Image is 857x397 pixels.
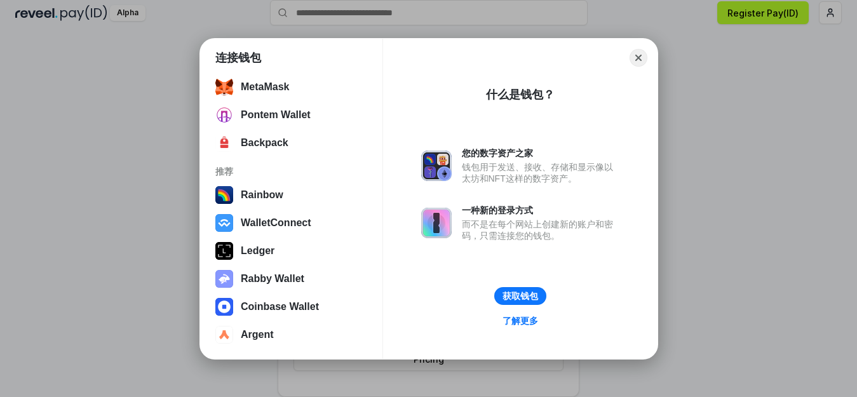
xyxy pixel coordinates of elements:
h1: 连接钱包 [215,50,261,65]
img: svg+xml,%3Csvg%20width%3D%2228%22%20height%3D%2228%22%20viewBox%3D%220%200%2028%2028%22%20fill%3D... [215,298,233,316]
button: WalletConnect [212,210,371,236]
div: 了解更多 [503,315,538,326]
div: Rabby Wallet [241,273,304,285]
div: WalletConnect [241,217,311,229]
img: svg+xml,%3Csvg%20width%3D%2228%22%20height%3D%2228%22%20viewBox%3D%220%200%2028%2028%22%20fill%3D... [215,214,233,232]
button: Ledger [212,238,371,264]
div: 您的数字资产之家 [462,147,619,159]
div: Backpack [241,137,288,149]
div: 获取钱包 [503,290,538,302]
button: MetaMask [212,74,371,100]
a: 了解更多 [495,313,546,329]
div: 钱包用于发送、接收、存储和显示像以太坊和NFT这样的数字资产。 [462,161,619,184]
button: Backpack [212,130,371,156]
img: svg+xml,%3Csvg%20xmlns%3D%22http%3A%2F%2Fwww.w3.org%2F2000%2Fsvg%22%20fill%3D%22none%22%20viewBox... [421,151,452,181]
button: Pontem Wallet [212,102,371,128]
img: svg+xml,%3Csvg%20width%3D%22120%22%20height%3D%22120%22%20viewBox%3D%220%200%20120%20120%22%20fil... [215,186,233,204]
div: 一种新的登录方式 [462,205,619,216]
img: svg+xml,%3Csvg%20width%3D%2228%22%20height%3D%2228%22%20viewBox%3D%220%200%2028%2028%22%20fill%3D... [215,326,233,344]
div: Coinbase Wallet [241,301,319,313]
button: Rabby Wallet [212,266,371,292]
button: Close [630,49,647,67]
button: Argent [212,322,371,347]
div: Rainbow [241,189,283,201]
img: svg+xml,%3Csvg%20xmlns%3D%22http%3A%2F%2Fwww.w3.org%2F2000%2Fsvg%22%20width%3D%2228%22%20height%3... [215,242,233,260]
div: Pontem Wallet [241,109,311,121]
div: 推荐 [215,166,367,177]
div: 而不是在每个网站上创建新的账户和密码，只需连接您的钱包。 [462,219,619,241]
button: 获取钱包 [494,287,546,305]
div: Argent [241,329,274,340]
img: svg+xml,%3Csvg%20xmlns%3D%22http%3A%2F%2Fwww.w3.org%2F2000%2Fsvg%22%20fill%3D%22none%22%20viewBox... [421,208,452,238]
img: 4BxBxKvl5W07cAAAAASUVORK5CYII= [215,134,233,152]
button: Rainbow [212,182,371,208]
img: svg+xml;base64,PHN2ZyB3aWR0aD0iOTYiIGhlaWdodD0iOTYiIHZpZXdCb3g9IjAgMCA5NiA5NiIgZmlsbD0ibm9uZSIgeG... [215,106,233,124]
img: svg+xml;base64,PHN2ZyB3aWR0aD0iMzUiIGhlaWdodD0iMzQiIHZpZXdCb3g9IjAgMCAzNSAzNCIgZmlsbD0ibm9uZSIgeG... [215,78,233,96]
img: svg+xml,%3Csvg%20xmlns%3D%22http%3A%2F%2Fwww.w3.org%2F2000%2Fsvg%22%20fill%3D%22none%22%20viewBox... [215,270,233,288]
div: 什么是钱包？ [486,87,555,102]
div: Ledger [241,245,274,257]
button: Coinbase Wallet [212,294,371,320]
div: MetaMask [241,81,289,93]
